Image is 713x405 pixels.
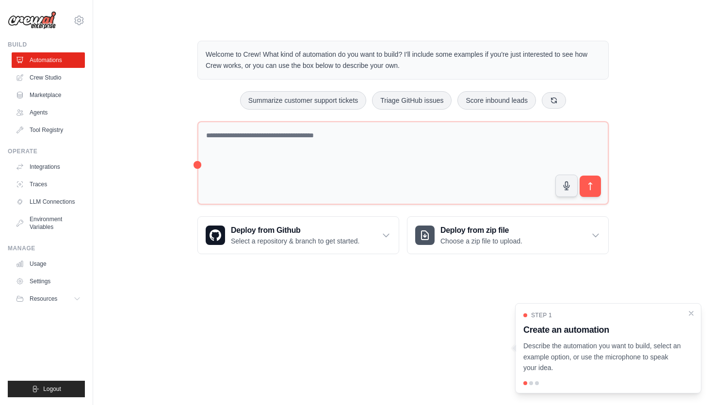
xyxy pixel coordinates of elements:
[12,87,85,103] a: Marketplace
[231,225,359,236] h3: Deploy from Github
[8,381,85,397] button: Logout
[457,91,536,110] button: Score inbound leads
[440,225,522,236] h3: Deploy from zip file
[12,274,85,289] a: Settings
[12,211,85,235] a: Environment Variables
[523,323,681,337] h3: Create an automation
[8,11,56,30] img: Logo
[664,358,713,405] iframe: Chat Widget
[372,91,452,110] button: Triage GitHub issues
[12,291,85,307] button: Resources
[440,236,522,246] p: Choose a zip file to upload.
[12,177,85,192] a: Traces
[531,311,552,319] span: Step 1
[206,49,600,71] p: Welcome to Crew! What kind of automation do you want to build? I'll include some examples if you'...
[8,147,85,155] div: Operate
[12,159,85,175] a: Integrations
[12,52,85,68] a: Automations
[687,309,695,317] button: Close walkthrough
[8,41,85,49] div: Build
[12,105,85,120] a: Agents
[12,256,85,272] a: Usage
[231,236,359,246] p: Select a repository & branch to get started.
[12,122,85,138] a: Tool Registry
[12,194,85,210] a: LLM Connections
[8,244,85,252] div: Manage
[523,340,681,373] p: Describe the automation you want to build, select an example option, or use the microphone to spe...
[240,91,366,110] button: Summarize customer support tickets
[12,70,85,85] a: Crew Studio
[43,385,61,393] span: Logout
[30,295,57,303] span: Resources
